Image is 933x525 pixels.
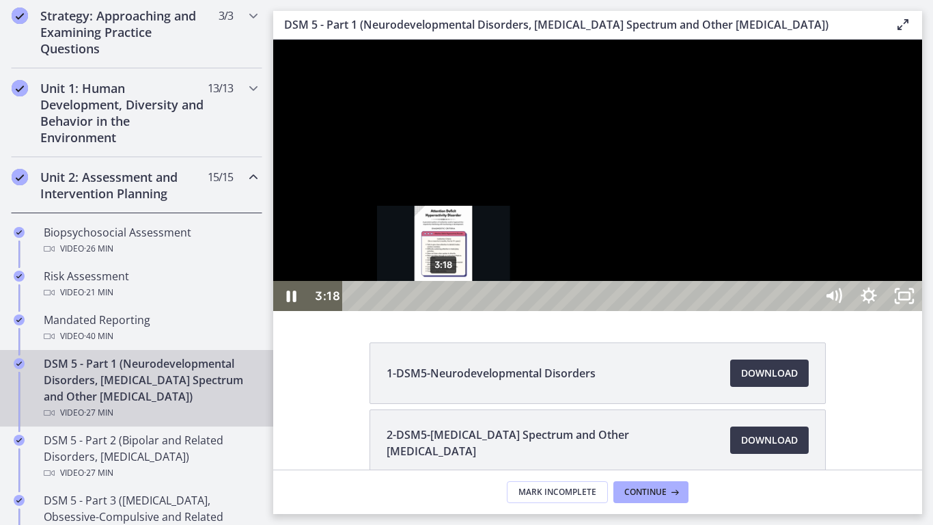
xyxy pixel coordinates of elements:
span: 3 / 3 [219,8,233,24]
i: Completed [14,435,25,446]
div: Video [44,284,257,301]
span: 1-DSM5-Neurodevelopmental Disorders [387,365,596,381]
div: Video [44,241,257,257]
h2: Strategy: Approaching and Examining Practice Questions [40,8,207,57]
span: Continue [624,487,667,498]
span: Mark Incomplete [518,487,596,498]
span: Download [741,432,798,448]
h2: Unit 1: Human Development, Diversity and Behavior in the Environment [40,80,207,146]
span: · 26 min [84,241,113,257]
i: Completed [12,169,28,185]
button: Show settings menu [578,241,613,271]
i: Completed [12,8,28,24]
span: 15 / 15 [208,169,233,185]
span: 13 / 13 [208,80,233,96]
span: · 40 min [84,328,113,345]
a: Download [730,427,809,454]
button: Mute [542,241,578,271]
div: Video [44,465,257,481]
div: Risk Assessment [44,268,257,301]
div: Biopsychosocial Assessment [44,224,257,257]
i: Completed [14,314,25,325]
i: Completed [14,495,25,506]
span: · 27 min [84,405,113,421]
div: Video [44,328,257,345]
i: Completed [14,271,25,282]
div: Video [44,405,257,421]
h3: DSM 5 - Part 1 (Neurodevelopmental Disorders, [MEDICAL_DATA] Spectrum and Other [MEDICAL_DATA]) [284,16,873,33]
button: Continue [613,481,688,503]
span: Download [741,365,798,381]
span: 2-DSM5-[MEDICAL_DATA] Spectrum and Other [MEDICAL_DATA] [387,427,714,459]
a: Download [730,360,809,387]
button: Mark Incomplete [507,481,608,503]
span: · 27 min [84,465,113,481]
i: Completed [12,80,28,96]
div: DSM 5 - Part 2 (Bipolar and Related Disorders, [MEDICAL_DATA]) [44,432,257,481]
i: Completed [14,358,25,369]
span: · 21 min [84,284,113,301]
iframe: Video Lesson [273,40,922,311]
i: Completed [14,227,25,238]
button: Unfullscreen [613,241,649,271]
h2: Unit 2: Assessment and Intervention Planning [40,169,207,202]
div: Mandated Reporting [44,312,257,345]
div: DSM 5 - Part 1 (Neurodevelopmental Disorders, [MEDICAL_DATA] Spectrum and Other [MEDICAL_DATA]) [44,355,257,421]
